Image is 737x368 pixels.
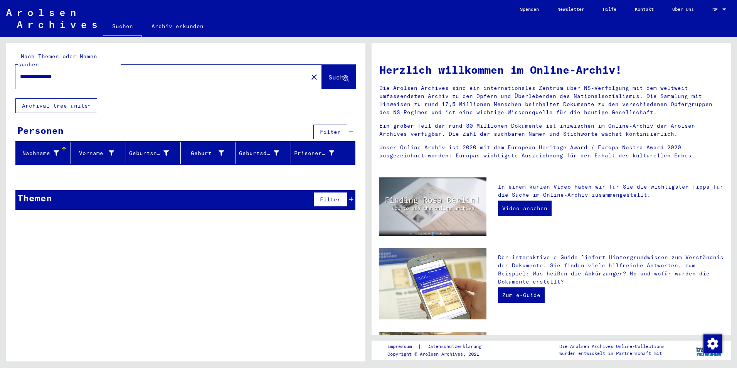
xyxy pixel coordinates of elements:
mat-header-cell: Geburtsdatum [236,142,291,164]
a: Suchen [103,17,142,37]
p: In einem kurzen Video haben wir für Sie die wichtigsten Tipps für die Suche im Online-Archiv zusa... [498,183,724,199]
div: | [387,343,491,351]
button: Archival tree units [15,98,97,113]
p: wurden entwickelt in Partnerschaft mit [559,350,665,357]
button: Filter [313,125,347,139]
p: Die Arolsen Archives Online-Collections [559,343,665,350]
img: yv_logo.png [695,340,724,360]
h1: Herzlich willkommen im Online-Archiv! [379,62,724,78]
div: Vorname [74,149,114,157]
a: Video ansehen [498,201,552,216]
div: Personen [17,123,64,137]
div: Nachname [19,147,71,159]
div: Vorname [74,147,126,159]
div: Themen [17,191,52,205]
mat-header-cell: Prisoner # [291,142,355,164]
p: Unser Online-Archiv ist 2020 mit dem European Heritage Award / Europa Nostra Award 2020 ausgezeic... [379,143,724,160]
div: Geburtsname [129,149,169,157]
a: Zum e-Guide [498,287,545,303]
div: Prisoner # [294,147,346,159]
div: Geburt‏ [184,147,236,159]
button: Filter [313,192,347,207]
span: Suche [328,73,348,81]
mat-label: Nach Themen oder Namen suchen [18,53,97,68]
img: video.jpg [379,177,486,236]
button: Suche [322,65,356,89]
span: Filter [320,128,341,135]
p: Die Arolsen Archives sind ein internationales Zentrum über NS-Verfolgung mit dem weltweit umfasse... [379,84,724,116]
button: Clear [306,69,322,84]
span: DE [712,7,721,12]
p: Ein großer Teil der rund 30 Millionen Dokumente ist inzwischen im Online-Archiv der Arolsen Archi... [379,122,724,138]
p: Copyright © Arolsen Archives, 2021 [387,351,491,358]
span: Filter [320,196,341,203]
img: Zustimmung ändern [703,334,722,353]
p: Der interaktive e-Guide liefert Hintergrundwissen zum Verständnis der Dokumente. Sie finden viele... [498,253,724,286]
div: Geburt‏ [184,149,224,157]
div: Nachname [19,149,59,157]
mat-icon: close [310,73,319,82]
mat-header-cell: Geburtsname [126,142,181,164]
img: Arolsen_neg.svg [6,9,97,28]
mat-header-cell: Vorname [71,142,126,164]
a: Datenschutzerklärung [421,343,491,351]
div: Geburtsdatum [239,147,291,159]
mat-header-cell: Geburt‏ [181,142,236,164]
mat-header-cell: Nachname [16,142,71,164]
div: Geburtsname [129,147,181,159]
div: Zustimmung ändern [703,334,722,353]
a: Impressum [387,343,418,351]
a: Archiv erkunden [142,17,213,35]
img: eguide.jpg [379,248,486,319]
div: Prisoner # [294,149,334,157]
div: Geburtsdatum [239,149,279,157]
